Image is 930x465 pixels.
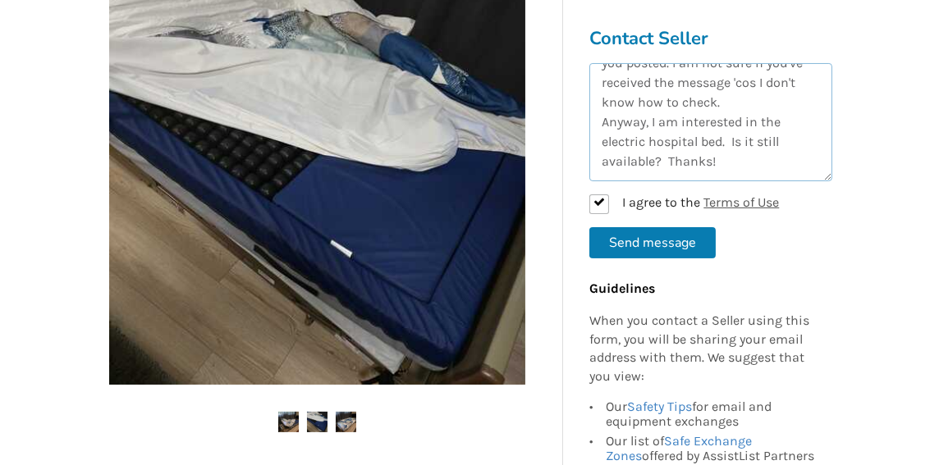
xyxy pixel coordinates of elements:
h3: Contact Seller [589,27,832,50]
textarea: Hi, I am totally new to AssistList. I've sent you a message a few days ago about the electric hos... [589,63,832,181]
b: Guidelines [589,280,655,296]
img: electric hospital bed-hospital bed-bedroom equipment-north vancouver-assistlist-listing [278,412,299,432]
img: electric hospital bed-hospital bed-bedroom equipment-north vancouver-assistlist-listing [307,412,328,432]
a: Safety Tips [627,399,692,414]
img: electric hospital bed-hospital bed-bedroom equipment-north vancouver-assistlist-listing [336,412,356,432]
a: Safe Exchange Zones [606,433,752,463]
label: I agree to the [589,194,779,214]
a: Terms of Use [703,194,779,210]
p: When you contact a Seller using this form, you will be sharing your email address with them. We s... [589,312,824,386]
div: Our for email and equipment exchanges [606,399,824,431]
button: Send message [589,227,716,258]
